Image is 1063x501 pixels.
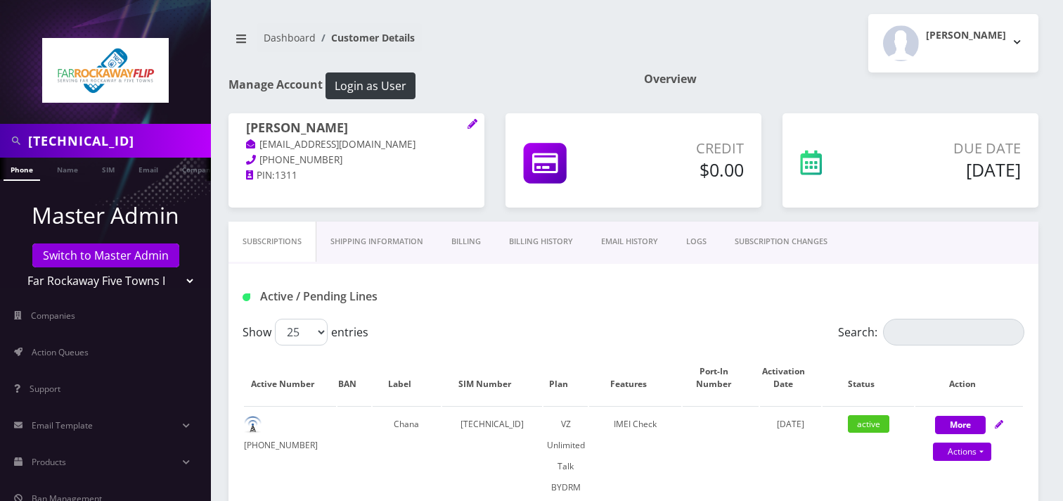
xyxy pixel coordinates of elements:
[316,222,437,262] a: Shipping Information
[624,138,744,159] p: Credit
[243,319,368,345] label: Show entries
[883,319,1024,345] input: Search:
[175,158,222,179] a: Company
[823,351,915,405] th: Status: activate to sort column ascending
[337,351,371,405] th: BAN: activate to sort column ascending
[32,419,93,431] span: Email Template
[881,138,1021,159] p: Due Date
[228,72,623,99] h1: Manage Account
[316,30,415,45] li: Customer Details
[264,31,316,44] a: Dashboard
[259,153,342,166] span: [PHONE_NUMBER]
[437,222,495,262] a: Billing
[275,319,328,345] select: Showentries
[4,158,40,181] a: Phone
[246,120,467,137] h1: [PERSON_NAME]
[228,222,316,262] a: Subscriptions
[275,169,297,182] span: 1311
[926,30,1006,42] h2: [PERSON_NAME]
[244,351,336,405] th: Active Number: activate to sort column ascending
[243,293,250,301] img: Active / Pending Lines
[935,416,986,434] button: More
[32,346,89,358] span: Action Queues
[777,418,804,430] span: [DATE]
[32,243,179,267] a: Switch to Master Admin
[228,23,623,63] nav: breadcrumb
[326,72,415,99] button: Login as User
[881,159,1021,180] h5: [DATE]
[543,351,588,405] th: Plan: activate to sort column ascending
[442,351,542,405] th: SIM Number: activate to sort column ascending
[50,158,85,179] a: Name
[589,414,681,435] div: IMEI Check
[587,222,672,262] a: EMAIL HISTORY
[868,14,1038,72] button: [PERSON_NAME]
[31,310,75,322] span: Companies
[323,77,415,92] a: Login as User
[760,351,820,405] th: Activation Date: activate to sort column ascending
[915,351,1023,405] th: Action: activate to sort column ascending
[672,222,721,262] a: LOGS
[683,351,759,405] th: Port-In Number: activate to sort column ascending
[644,72,1038,86] h1: Overview
[32,456,66,468] span: Products
[624,159,744,180] h5: $0.00
[246,169,275,183] a: PIN:
[30,383,60,395] span: Support
[721,222,842,262] a: SUBSCRIPTION CHANGES
[244,416,262,433] img: default.png
[131,158,165,179] a: Email
[848,415,889,433] span: active
[42,38,169,103] img: Far Rockaway Five Towns Flip
[246,138,415,152] a: [EMAIL_ADDRESS][DOMAIN_NAME]
[495,222,587,262] a: Billing History
[95,158,122,179] a: SIM
[933,443,991,461] a: Actions
[838,319,1024,345] label: Search:
[373,351,441,405] th: Label: activate to sort column ascending
[589,351,681,405] th: Features: activate to sort column ascending
[28,127,207,154] input: Search in Company
[243,290,489,303] h1: Active / Pending Lines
